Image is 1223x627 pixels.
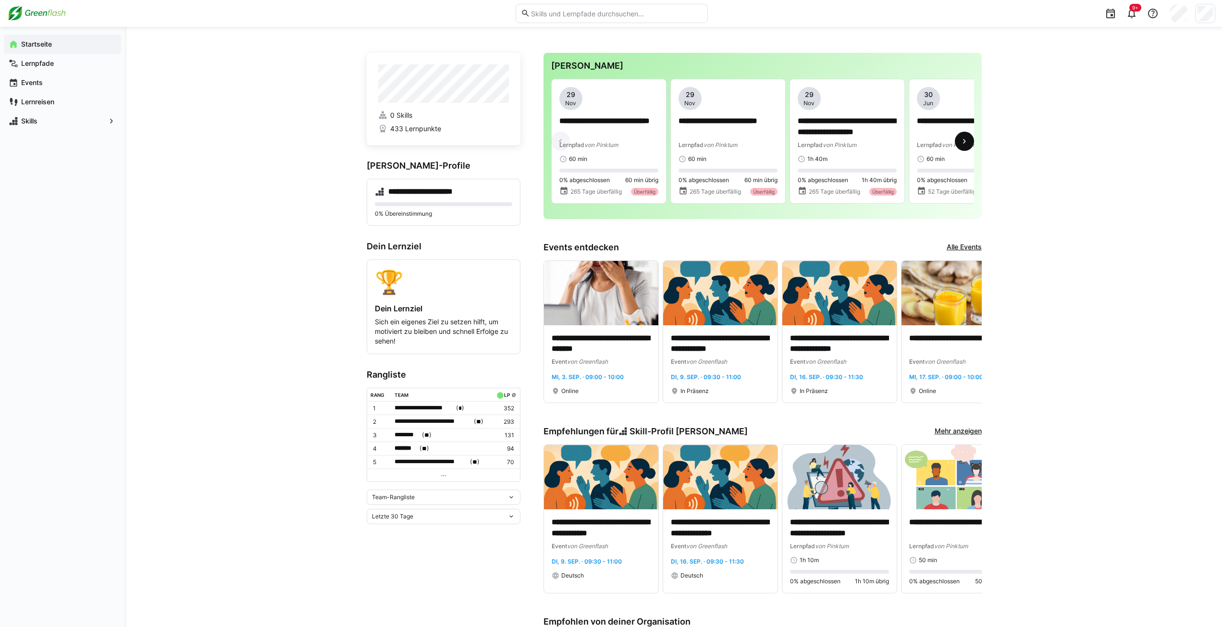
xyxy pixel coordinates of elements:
span: In Präsenz [680,387,709,395]
span: Jun [923,99,933,107]
div: Überfällig [869,188,897,196]
h3: Empfohlen von deiner Organisation [544,616,982,627]
span: Nov [565,99,576,107]
p: 293 [494,418,514,426]
span: 60 min [688,155,706,163]
img: image [544,445,658,509]
img: image [782,261,897,325]
div: 🏆 [375,268,512,296]
span: Event [790,358,805,365]
span: 60 min übrig [625,176,658,184]
span: Event [909,358,925,365]
img: image [902,445,1016,509]
span: von Greenflash [567,542,608,550]
p: 3 [373,431,387,439]
p: 94 [494,445,514,453]
span: Deutsch [561,572,584,579]
span: Lernpfad [559,141,584,148]
span: Event [552,358,567,365]
p: 1 [373,405,387,412]
span: Letzte 30 Tage [372,513,413,520]
span: ( ) [422,430,432,440]
img: image [902,261,1016,325]
span: Event [671,542,686,550]
span: 29 [686,90,694,99]
span: von Pinktum [823,141,856,148]
span: von Greenflash [925,358,965,365]
span: Lernpfad [798,141,823,148]
a: ø [512,390,516,398]
span: von Greenflash [567,358,608,365]
div: Rang [371,392,384,398]
span: 1h 40m übrig [862,176,897,184]
span: 0% abgeschlossen [798,176,848,184]
div: Team [395,392,408,398]
span: Lernpfad [917,141,942,148]
span: 29 [805,90,814,99]
h3: Dein Lernziel [367,241,520,252]
p: 5 [373,458,387,466]
span: 30 [924,90,933,99]
span: von Pinktum [942,141,976,148]
p: 70 [494,458,514,466]
span: Di, 9. Sep. · 09:30 - 11:00 [552,558,622,565]
h4: Dein Lernziel [375,304,512,313]
span: 1h 10m [800,556,819,564]
span: 433 Lernpunkte [390,124,441,134]
img: image [663,445,778,509]
span: 265 Tage überfällig [809,188,860,196]
div: Überfällig [750,188,778,196]
span: von Pinktum [584,141,618,148]
h3: Rangliste [367,369,520,380]
span: In Präsenz [800,387,828,395]
span: 50 min [919,556,937,564]
span: ( ) [420,443,429,454]
span: Team-Rangliste [372,493,415,501]
span: 9+ [1132,5,1138,11]
h3: Events entdecken [544,242,619,253]
span: 265 Tage überfällig [570,188,622,196]
span: Di, 16. Sep. · 09:30 - 11:30 [671,558,744,565]
span: 0 Skills [390,111,412,120]
span: Di, 16. Sep. · 09:30 - 11:30 [790,373,863,381]
h3: [PERSON_NAME] [551,61,974,71]
img: image [782,445,897,509]
span: Online [919,387,936,395]
span: 60 min [569,155,587,163]
span: 0% abgeschlossen [909,578,960,585]
span: ( ) [474,417,483,427]
div: LP [504,392,510,398]
div: Überfällig [631,188,658,196]
p: 0% Übereinstimmung [375,210,512,218]
span: Event [671,358,686,365]
span: Online [561,387,579,395]
span: Lernpfad [909,542,934,550]
span: 60 min übrig [744,176,778,184]
h3: Empfehlungen für [544,426,748,437]
span: von Greenflash [686,358,727,365]
span: 52 Tage überfällig [928,188,976,196]
span: von Pinktum [815,542,849,550]
span: ( ) [456,403,464,413]
span: 1h 10m übrig [855,578,889,585]
span: Nov [803,99,815,107]
p: 352 [494,405,514,412]
span: 265 Tage überfällig [690,188,741,196]
a: Mehr anzeigen [935,426,982,437]
span: Mi, 3. Sep. · 09:00 - 10:00 [552,373,624,381]
span: 0% abgeschlossen [790,578,840,585]
p: 131 [494,431,514,439]
span: von Greenflash [805,358,846,365]
a: Alle Events [947,242,982,253]
span: von Greenflash [686,542,727,550]
p: Sich ein eigenes Ziel zu setzen hilft, um motiviert zu bleiben und schnell Erfolge zu sehen! [375,317,512,346]
span: von Pinktum [934,542,968,550]
p: 2 [373,418,387,426]
span: Skill-Profil [PERSON_NAME] [630,426,748,437]
span: 29 [567,90,575,99]
span: 50 min übrig [975,578,1008,585]
img: image [544,261,658,325]
span: 1h 40m [807,155,828,163]
span: 60 min [927,155,945,163]
p: 4 [373,445,387,453]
